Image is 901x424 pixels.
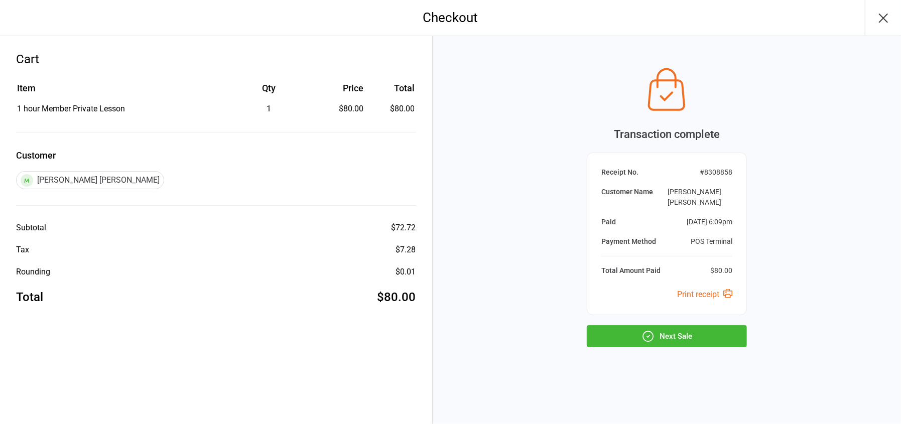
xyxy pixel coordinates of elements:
div: 1 [225,103,312,115]
button: Next Sale [587,325,747,347]
td: $80.00 [367,103,415,115]
div: $80.00 [377,288,416,306]
div: Receipt No. [601,167,638,178]
div: Customer Name [601,187,653,208]
div: # 8308858 [700,167,732,178]
div: $7.28 [396,244,416,256]
span: 1 hour Member Private Lesson [17,104,125,113]
label: Customer [16,149,416,162]
div: $72.72 [392,222,416,234]
div: [PERSON_NAME] [PERSON_NAME] [657,187,732,208]
th: Qty [225,81,312,102]
div: [PERSON_NAME] [PERSON_NAME] [16,171,164,189]
div: $80.00 [314,103,364,115]
div: Total [16,288,43,306]
div: Total Amount Paid [601,265,661,276]
div: $80.00 [710,265,732,276]
div: Subtotal [16,222,46,234]
div: Transaction complete [587,126,747,143]
a: Print receipt [677,290,732,299]
div: [DATE] 6:09pm [687,217,732,227]
div: Rounding [16,266,50,278]
div: Tax [16,244,29,256]
div: Cart [16,50,416,68]
div: $0.01 [396,266,416,278]
div: Price [314,81,364,95]
th: Item [17,81,224,102]
div: Paid [601,217,616,227]
div: Payment Method [601,236,656,247]
div: POS Terminal [691,236,732,247]
th: Total [367,81,415,102]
